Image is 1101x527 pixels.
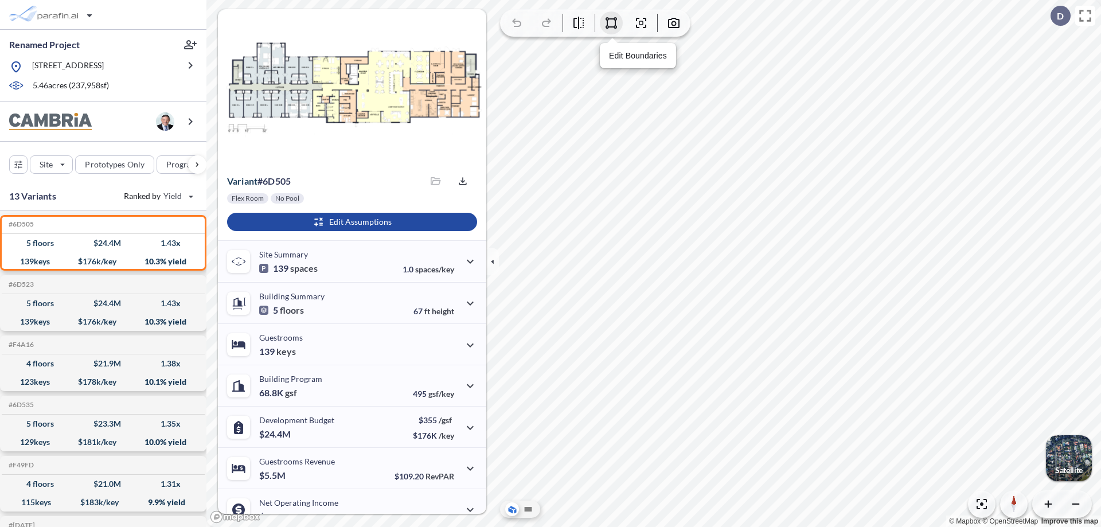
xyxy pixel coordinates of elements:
p: D [1057,11,1064,21]
span: spaces [290,263,318,274]
a: OpenStreetMap [982,517,1038,525]
a: Improve this map [1041,517,1098,525]
h5: Click to copy the code [6,461,34,469]
h5: Click to copy the code [6,401,34,409]
p: 45.0% [405,513,454,522]
span: keys [276,346,296,357]
span: /key [439,431,454,440]
span: Variant [227,175,257,186]
button: Site [30,155,73,174]
p: 5 [259,305,304,316]
p: [STREET_ADDRESS] [32,60,104,74]
img: Switcher Image [1046,435,1092,481]
button: Edit Assumptions [227,213,477,231]
p: $2.5M [259,511,287,522]
button: Prototypes Only [75,155,154,174]
p: 5.46 acres ( 237,958 sf) [33,80,109,92]
p: Edit Assumptions [329,216,392,228]
h5: Click to copy the code [6,220,34,228]
p: 13 Variants [9,189,56,203]
p: Guestrooms Revenue [259,456,335,466]
p: Satellite [1055,466,1083,475]
button: Switcher ImageSatellite [1046,435,1092,481]
img: user logo [156,112,174,131]
a: Mapbox [949,517,981,525]
img: BrandImage [9,113,92,131]
p: 68.8K [259,387,297,399]
span: gsf/key [428,389,454,399]
span: floors [280,305,304,316]
span: ft [424,306,430,316]
p: Renamed Project [9,38,80,51]
p: Net Operating Income [259,498,338,508]
p: Site [40,159,53,170]
p: # 6d505 [227,175,291,187]
p: Guestrooms [259,333,303,342]
span: margin [429,513,454,522]
p: 1.0 [403,264,454,274]
span: Yield [163,190,182,202]
button: Site Plan [521,502,535,516]
p: 139 [259,346,296,357]
p: $109.20 [395,471,454,481]
button: Ranked by Yield [115,187,201,205]
p: No Pool [275,194,299,203]
span: gsf [285,387,297,399]
p: Building Summary [259,291,325,301]
h5: Click to copy the code [6,280,34,288]
p: $24.4M [259,428,292,440]
p: $176K [413,431,454,440]
span: spaces/key [415,264,454,274]
p: Building Program [259,374,322,384]
span: RevPAR [425,471,454,481]
p: Flex Room [232,194,264,203]
button: Aerial View [505,502,519,516]
p: $355 [413,415,454,425]
h5: Click to copy the code [6,341,34,349]
p: Edit Boundaries [609,50,667,62]
p: Site Summary [259,249,308,259]
button: Program [157,155,218,174]
p: $5.5M [259,470,287,481]
p: 139 [259,263,318,274]
p: 495 [413,389,454,399]
span: /gsf [439,415,452,425]
p: 67 [413,306,454,316]
p: Development Budget [259,415,334,425]
a: Mapbox homepage [210,510,260,524]
p: Prototypes Only [85,159,145,170]
span: height [432,306,454,316]
p: Program [166,159,198,170]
